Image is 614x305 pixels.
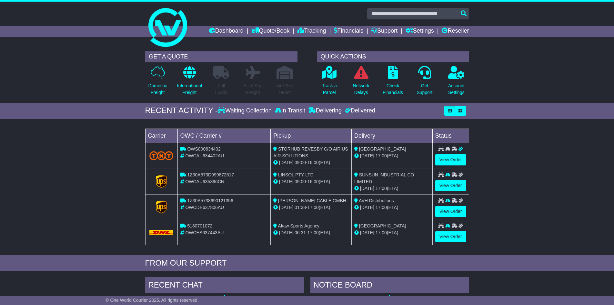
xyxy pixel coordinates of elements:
p: Check Financials [383,82,403,96]
td: Status [432,129,469,143]
span: [GEOGRAPHIC_DATA] [359,146,406,152]
p: Air / Sea Depot [276,82,294,96]
span: [DATE] [279,160,293,165]
a: View Order [435,154,466,165]
div: - (ETA) [273,159,349,166]
span: [DATE] [360,153,374,158]
div: RECENT CHAT [145,277,304,295]
a: View Order [435,206,466,217]
a: Reseller [442,26,469,37]
img: GetCarrierServiceLogo [156,201,167,214]
span: SUNSUN INDUSTRIAL CO LIMITED [354,172,414,184]
a: Track aParcel [322,66,337,100]
p: Get Support [417,82,432,96]
span: [DATE] [279,205,293,210]
span: 09:00 [295,160,306,165]
a: Tracking [297,26,326,37]
td: Pickup [271,129,352,143]
a: Settings [406,26,434,37]
div: Waiting Collection [218,107,273,114]
a: GetSupport [416,66,433,100]
div: - (ETA) [273,204,349,211]
span: 09:00 [295,179,306,184]
span: 1Z30A573D999872517 [187,172,234,177]
a: CheckFinancials [382,66,403,100]
div: RECENT ACTIVITY - [145,106,218,115]
span: 01:38 [295,205,306,210]
div: QUICK ACTIONS [317,51,469,62]
p: Network Delays [353,82,369,96]
a: InternationalFreight [177,66,202,100]
span: [DATE] [360,205,374,210]
div: (ETA) [354,185,430,192]
a: DomesticFreight [148,66,167,100]
span: 16:00 [307,160,319,165]
span: [DATE] [360,230,374,235]
span: 1Z30A5738690121356 [187,198,233,203]
span: 06:31 [295,230,306,235]
a: Quote/Book [251,26,289,37]
span: 17:00 [307,230,319,235]
p: Full Loads [213,82,229,96]
a: AccountSettings [448,66,465,100]
span: [DATE] [360,186,374,191]
img: GetCarrierServiceLogo [156,175,167,188]
a: Support [371,26,398,37]
p: Domestic Freight [148,82,167,96]
span: OWS000634402 [187,146,221,152]
span: [DATE] [279,230,293,235]
span: © One World Courier 2025. All rights reserved. [106,298,199,303]
div: (ETA) [354,204,430,211]
img: DHL.png [149,230,174,235]
p: Air & Sea Freight [244,82,263,96]
div: FROM OUR SUPPORT [145,258,469,268]
span: 5180701072 [187,223,212,228]
div: Delivered [343,107,375,114]
span: 17:00 [307,205,319,210]
td: OWC / Carrier # [177,129,271,143]
a: Financials [334,26,363,37]
span: 17:00 [376,186,387,191]
div: NOTICE BOARD [310,277,469,295]
span: 17:00 [376,205,387,210]
a: Dashboard [209,26,244,37]
div: (ETA) [354,229,430,236]
img: TNT_Domestic.png [149,151,174,160]
p: International Freight [177,82,202,96]
span: OWCAU634402AU [185,153,224,158]
span: LINSOL PTY LTD [278,172,313,177]
div: (ETA) [354,152,430,159]
span: OWCDE637806AU [185,205,224,210]
span: OWCAU635396CN [185,179,224,184]
span: OWCES637443AU [185,230,224,235]
span: 16:00 [307,179,319,184]
span: AVH Distributions [359,198,394,203]
div: GET A QUOTE [145,51,297,62]
p: Account Settings [448,82,465,96]
td: Delivery [351,129,432,143]
a: NetworkDelays [352,66,369,100]
span: STORHUB REVESBY C/O AIRIUS AIR SOLUTIONS [273,146,348,158]
div: In Transit [273,107,307,114]
td: Carrier [145,129,177,143]
span: [PERSON_NAME] CABLE GMBH [278,198,346,203]
p: Track a Parcel [322,82,337,96]
span: [GEOGRAPHIC_DATA] [359,223,406,228]
span: 17:00 [376,153,387,158]
a: View Order [435,180,466,191]
div: - (ETA) [273,178,349,185]
div: - (ETA) [273,229,349,236]
span: Akaw Sports Agency [278,223,319,228]
span: [DATE] [279,179,293,184]
div: Delivering [307,107,343,114]
a: View Order [435,231,466,242]
span: 17:00 [376,230,387,235]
